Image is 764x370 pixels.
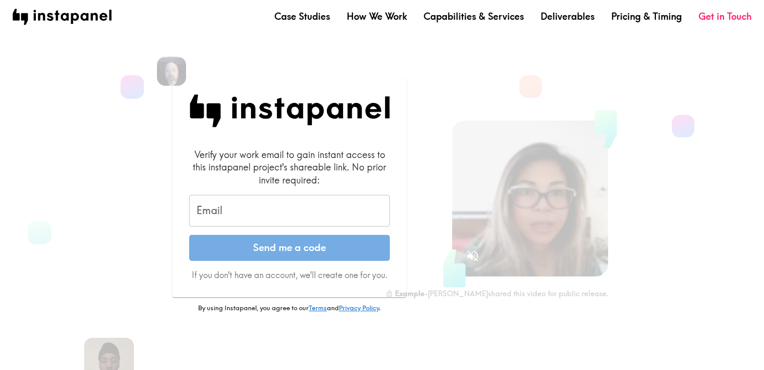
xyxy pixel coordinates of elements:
div: Verify your work email to gain instant access to this instapanel project's shareable link. No pri... [189,148,390,187]
a: Terms [309,303,327,312]
a: Case Studies [274,10,330,23]
b: Example [395,289,424,298]
img: Instapanel [189,95,390,127]
button: Send me a code [189,235,390,261]
p: By using Instapanel, you agree to our and . [173,303,406,313]
a: Capabilities & Services [424,10,524,23]
div: - [PERSON_NAME] shared this video for public release. [386,289,608,298]
a: Deliverables [541,10,595,23]
button: Sound is off [462,245,484,267]
a: Pricing & Timing [611,10,682,23]
p: If you don't have an account, we'll create one for you. [189,269,390,281]
a: Get in Touch [699,10,752,23]
img: instapanel [12,9,112,25]
a: Privacy Policy [339,303,379,312]
a: How We Work [347,10,407,23]
img: Aaron [157,57,186,86]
